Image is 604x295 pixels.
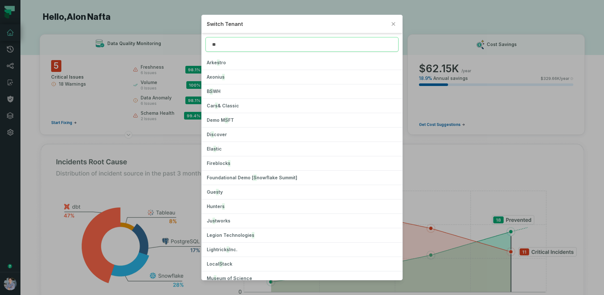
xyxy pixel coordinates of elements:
span: Local tack [207,261,232,267]
button: Foundational Demo [Snowflake Summit] [202,171,402,185]
span: Lightrick Inc. [207,247,237,252]
span: Car & Classic [207,103,239,108]
h2: Switch Tenant [207,20,387,28]
button: BSWH [202,84,402,98]
button: Elastic [202,142,402,156]
mark: s [222,203,225,210]
mark: s [213,146,216,152]
button: LocalStack [202,257,402,271]
mark: S [225,117,228,123]
mark: s [227,246,229,253]
button: Cars& Classic [202,99,402,113]
mark: S [219,261,222,267]
mark: S [210,88,213,95]
span: Hunter [207,204,225,209]
button: Fireblocks [202,156,402,170]
span: Ela tic [207,146,222,151]
button: Demo MSFT [202,113,402,127]
button: Museum of Science [202,271,402,285]
button: Axonius [202,70,402,84]
mark: S [253,175,257,181]
span: Fireblock [207,160,230,166]
button: Justworks [202,214,402,228]
mark: s [217,59,220,66]
button: Close [390,20,397,28]
span: Mu eum of Science [207,276,252,281]
mark: s [213,218,215,224]
span: B WH [207,89,221,94]
mark: s [214,275,216,282]
span: Arke tro [207,60,226,65]
span: Demo M FT [207,117,234,123]
span: Axoniu [207,74,225,80]
span: Legion Technologie [207,232,254,238]
mark: s [211,131,214,138]
mark: s [222,74,225,80]
span: Di cover [207,132,227,137]
button: Guesty [202,185,402,199]
mark: s [216,189,219,195]
mark: s [228,160,230,167]
button: LightricksInc. [202,243,402,257]
button: Hunters [202,199,402,213]
mark: s [252,232,254,238]
span: Foundational Demo [ nowflake Summit] [207,175,297,180]
button: Arkestro [202,56,402,70]
button: Discover [202,128,402,142]
button: Legion Technologies [202,228,402,242]
span: Ju tworks [207,218,230,223]
span: Gue ty [207,189,223,195]
mark: s [215,103,218,109]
